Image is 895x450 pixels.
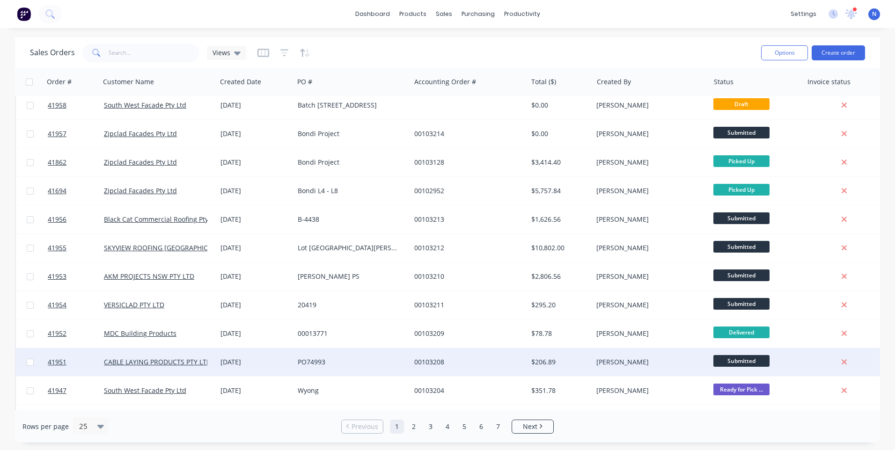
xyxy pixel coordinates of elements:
div: [PERSON_NAME] [596,329,700,338]
div: Status [714,77,734,87]
div: [PERSON_NAME] [596,386,700,395]
a: SKYVIEW ROOFING [GEOGRAPHIC_DATA] P/L [104,243,240,252]
div: productivity [499,7,545,21]
div: [DATE] [220,186,290,196]
a: Black Cat Commercial Roofing Pty Ltd [104,215,220,224]
div: Invoice status [807,77,851,87]
span: 41954 [48,300,66,310]
a: 41952 [48,319,104,348]
div: 20419 [298,300,402,310]
div: 00103210 [414,272,518,281]
a: 41957 [48,120,104,148]
button: Create order [812,45,865,60]
div: 00103128 [414,158,518,167]
a: Page 3 [424,420,438,434]
span: 41957 [48,129,66,138]
a: Page 1 is your current page [390,420,404,434]
span: 41955 [48,243,66,253]
span: 41958 [48,101,66,110]
div: Bondi L4 - L8 [298,186,402,196]
div: [PERSON_NAME] [596,272,700,281]
div: $10,802.00 [531,243,586,253]
div: Created Date [220,77,261,87]
a: Page 7 [491,420,505,434]
div: 00103208 [414,357,518,367]
span: 41952 [48,329,66,338]
div: 00102952 [414,186,518,196]
span: Submitted [713,127,770,138]
span: Previous [352,422,378,431]
span: 41951 [48,357,66,367]
div: 00103209 [414,329,518,338]
a: South West Facade Pty Ltd [104,386,186,395]
div: $206.89 [531,357,586,367]
div: [PERSON_NAME] [596,243,700,253]
button: Options [761,45,808,60]
div: [PERSON_NAME] [596,129,700,138]
span: Submitted [713,241,770,253]
span: 41862 [48,158,66,167]
div: [PERSON_NAME] [596,357,700,367]
div: $0.00 [531,101,586,110]
span: Submitted [713,298,770,310]
div: [DATE] [220,357,290,367]
div: Order # [47,77,72,87]
span: Views [213,48,230,58]
div: [DATE] [220,158,290,167]
span: 41694 [48,186,66,196]
a: 41956 [48,205,104,233]
div: $1,626.56 [531,215,586,224]
div: Created By [597,77,631,87]
ul: Pagination [337,420,558,434]
div: Accounting Order # [414,77,476,87]
div: [DATE] [220,386,290,395]
a: Zipclad Facades Pty Ltd [104,158,177,167]
div: [DATE] [220,101,290,110]
a: 41694 [48,177,104,205]
div: 00103214 [414,129,518,138]
a: Page 2 [407,420,421,434]
a: Page 5 [457,420,471,434]
div: PO # [297,77,312,87]
a: Zipclad Facades Pty Ltd [104,129,177,138]
a: 41953 [48,262,104,290]
span: 41953 [48,272,66,281]
div: [PERSON_NAME] [596,300,700,310]
div: Wyong [298,386,402,395]
div: [PERSON_NAME] [596,101,700,110]
div: [DATE] [220,215,290,224]
span: Picked Up [713,184,770,196]
a: South West Facade Pty Ltd [104,101,186,109]
a: 41951 [48,348,104,376]
span: 41947 [48,386,66,395]
a: Page 4 [440,420,455,434]
span: Delivered [713,327,770,338]
a: Previous page [342,422,383,431]
div: Batch [STREET_ADDRESS] [298,101,402,110]
div: 00103213 [414,215,518,224]
a: 41947 [48,377,104,405]
div: [DATE] [220,272,290,281]
div: sales [431,7,457,21]
div: [PERSON_NAME] [596,215,700,224]
a: Zipclad Facades Pty Ltd [104,186,177,195]
div: $295.20 [531,300,586,310]
a: 41954 [48,291,104,319]
div: [DATE] [220,329,290,338]
span: Submitted [713,269,770,281]
div: $0.00 [531,129,586,138]
input: Search... [109,44,200,62]
div: [PERSON_NAME] [596,158,700,167]
div: Bondi Project [298,129,402,138]
span: Rows per page [22,422,69,431]
span: Next [523,422,537,431]
span: 41956 [48,215,66,224]
div: [PERSON_NAME] PS [298,272,402,281]
div: Total ($) [531,77,556,87]
div: $2,806.56 [531,272,586,281]
span: Picked Up [713,155,770,167]
span: Submitted [713,355,770,367]
div: settings [786,7,821,21]
div: Bondi Project [298,158,402,167]
a: Next page [512,422,553,431]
